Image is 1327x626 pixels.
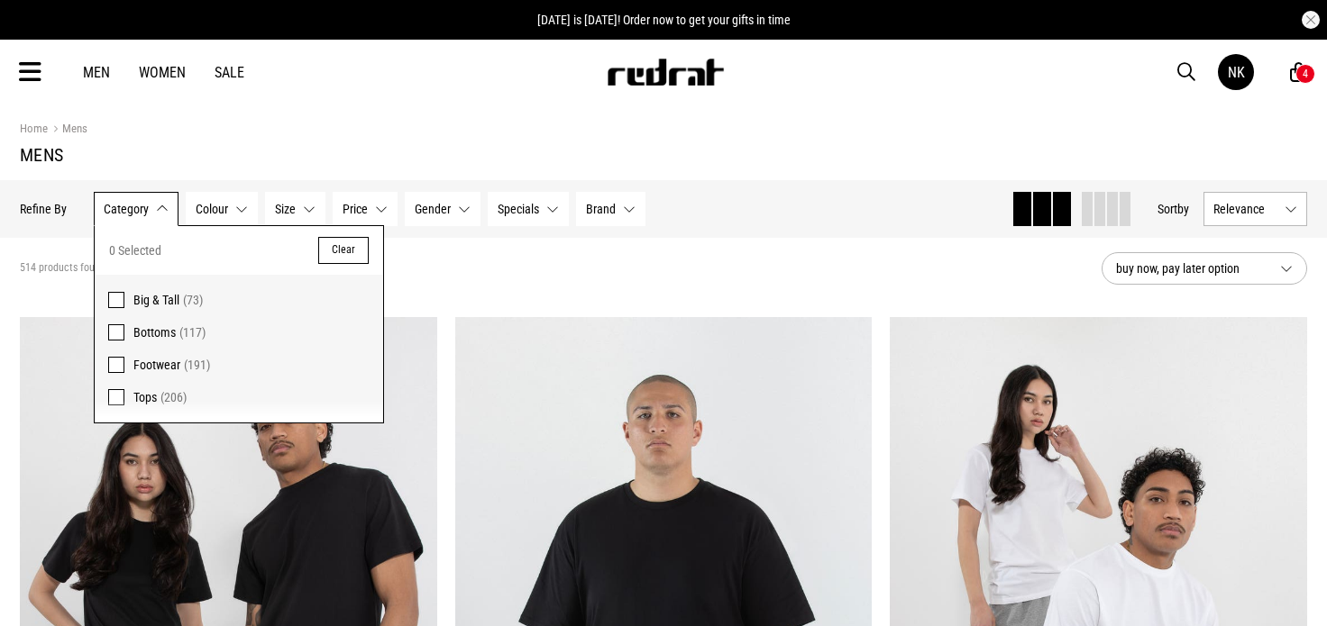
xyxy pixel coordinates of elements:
span: Size [275,202,296,216]
button: Colour [186,192,258,226]
span: (191) [184,358,210,372]
a: Sale [215,64,244,81]
button: Relevance [1203,192,1307,226]
span: Relevance [1213,202,1277,216]
span: 514 products found [20,261,105,276]
span: Big & Tall [133,293,179,307]
div: Category [94,225,384,423]
span: by [1177,202,1189,216]
button: Category [94,192,178,226]
span: Specials [498,202,539,216]
button: Sortby [1158,198,1189,220]
button: Size [265,192,325,226]
span: Brand [586,202,616,216]
span: (117) [179,325,206,340]
button: Price [333,192,398,226]
a: Men [83,64,110,81]
button: Open LiveChat chat widget [14,7,69,61]
span: Footwear [133,358,180,372]
button: Gender [405,192,480,226]
span: Tops [133,390,157,404]
div: 4 [1303,68,1308,80]
button: Specials [488,192,569,226]
span: Price [343,202,368,216]
a: Home [20,122,48,135]
h1: Mens [20,144,1307,166]
span: (206) [160,390,187,404]
a: Women [139,64,186,81]
span: Bottoms [133,325,176,340]
button: Clear [318,237,369,264]
span: Gender [415,202,451,216]
button: Brand [576,192,645,226]
span: (73) [183,293,203,307]
button: buy now, pay later option [1102,252,1307,285]
span: 0 Selected [109,240,161,261]
a: 4 [1290,63,1307,82]
span: Category [104,202,149,216]
a: Mens [48,122,87,139]
span: [DATE] is [DATE]! Order now to get your gifts in time [537,13,791,27]
span: Colour [196,202,228,216]
div: NK [1228,64,1245,81]
span: buy now, pay later option [1116,258,1266,279]
img: Redrat logo [606,59,725,86]
p: Refine By [20,202,67,216]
